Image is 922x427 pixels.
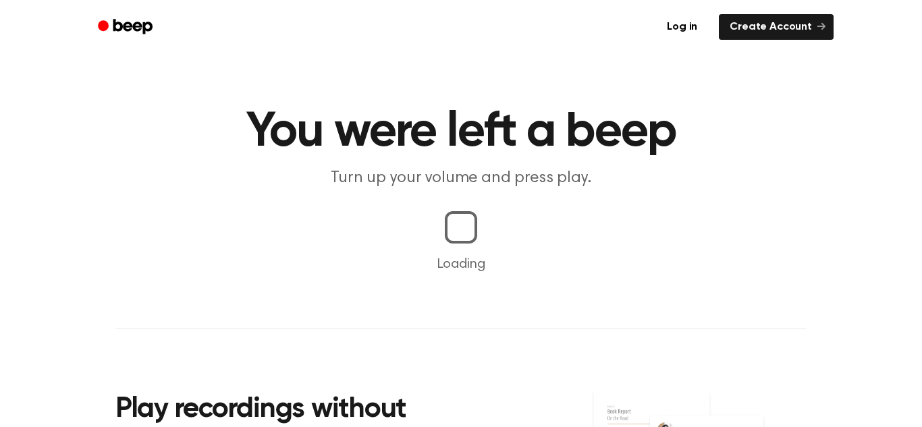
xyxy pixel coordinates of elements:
p: Turn up your volume and press play. [202,167,720,190]
a: Create Account [719,14,834,40]
p: Loading [16,254,906,275]
h1: You were left a beep [115,108,807,156]
a: Beep [88,14,165,40]
a: Log in [653,11,711,42]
